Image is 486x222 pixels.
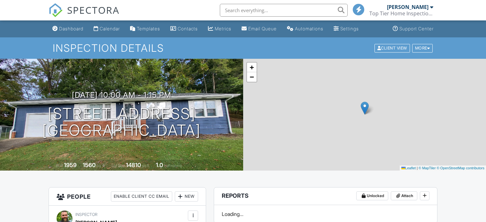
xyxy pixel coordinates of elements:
span: − [250,73,254,81]
a: Settings [331,23,361,35]
h1: [STREET_ADDRESS] [GEOGRAPHIC_DATA] [42,105,201,139]
span: sq. ft. [96,163,105,168]
a: © OpenStreetMap contributors [437,166,484,170]
div: Contacts [178,26,198,31]
span: Built [56,163,63,168]
div: Client View [374,44,410,52]
div: More [412,44,433,52]
a: Client View [374,45,412,50]
div: Dashboard [59,26,83,31]
input: Search everything... [220,4,348,17]
div: Email Queue [248,26,277,31]
span: SPECTORA [67,3,120,17]
span: + [250,63,254,71]
div: Support Center [399,26,434,31]
div: [PERSON_NAME] [387,4,428,10]
div: Calendar [100,26,120,31]
div: Metrics [215,26,231,31]
h3: [DATE] 10:00 am - 1:15 pm [72,91,171,99]
span: sq.ft. [142,163,150,168]
div: Automations [295,26,323,31]
a: Email Queue [239,23,279,35]
a: Metrics [205,23,234,35]
span: Inspector [75,212,97,217]
a: Dashboard [50,23,86,35]
span: bathrooms [164,163,182,168]
div: New [175,191,198,202]
a: Support Center [390,23,436,35]
a: Automations (Basic) [284,23,326,35]
img: The Best Home Inspection Software - Spectora [49,3,63,17]
h1: Inspection Details [53,42,433,54]
img: Marker [361,102,369,115]
a: SPECTORA [49,9,120,22]
span: Lot Size [112,163,125,168]
a: Calendar [91,23,122,35]
div: 1560 [83,162,96,168]
a: Zoom out [247,72,257,82]
div: 14810 [126,162,141,168]
span: | [417,166,418,170]
a: © MapTiler [419,166,436,170]
a: Zoom in [247,63,257,72]
div: Settings [340,26,359,31]
div: 1959 [64,162,77,168]
div: Top Tier Home Inspections LLC [369,10,433,17]
div: Templates [137,26,160,31]
h3: People [49,188,206,206]
a: Leaflet [401,166,416,170]
a: Contacts [168,23,200,35]
a: Templates [127,23,163,35]
div: 1.0 [156,162,163,168]
div: Enable Client CC Email [111,191,172,202]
